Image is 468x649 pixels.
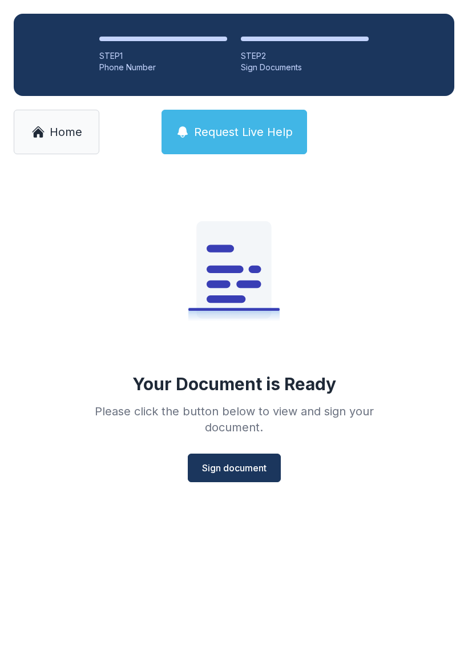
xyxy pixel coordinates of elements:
[99,50,227,62] div: STEP 1
[132,374,336,394] div: Your Document is Ready
[241,50,369,62] div: STEP 2
[194,124,293,140] span: Request Live Help
[99,62,227,73] div: Phone Number
[70,403,398,435] div: Please click the button below to view and sign your document.
[50,124,82,140] span: Home
[241,62,369,73] div: Sign Documents
[202,461,267,475] span: Sign document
